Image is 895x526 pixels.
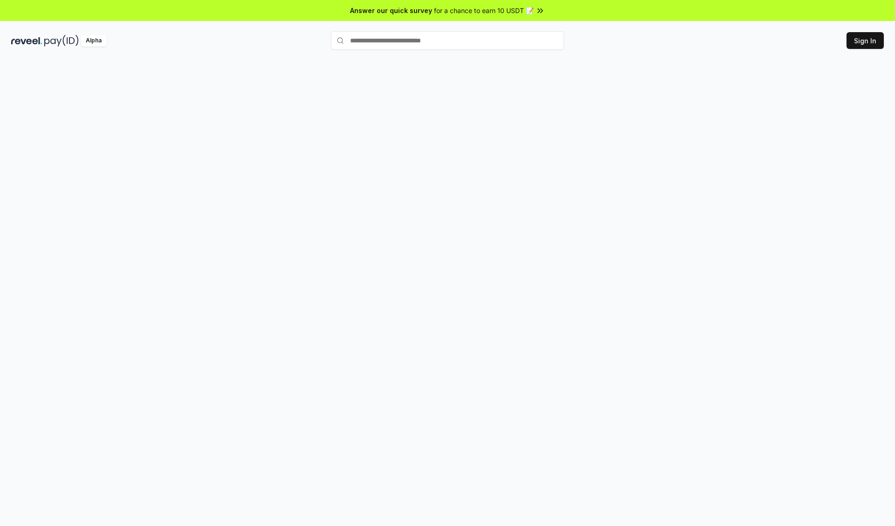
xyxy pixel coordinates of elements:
div: Alpha [81,35,107,47]
span: for a chance to earn 10 USDT 📝 [434,6,534,15]
img: pay_id [44,35,79,47]
span: Answer our quick survey [350,6,432,15]
button: Sign In [847,32,884,49]
img: reveel_dark [11,35,42,47]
